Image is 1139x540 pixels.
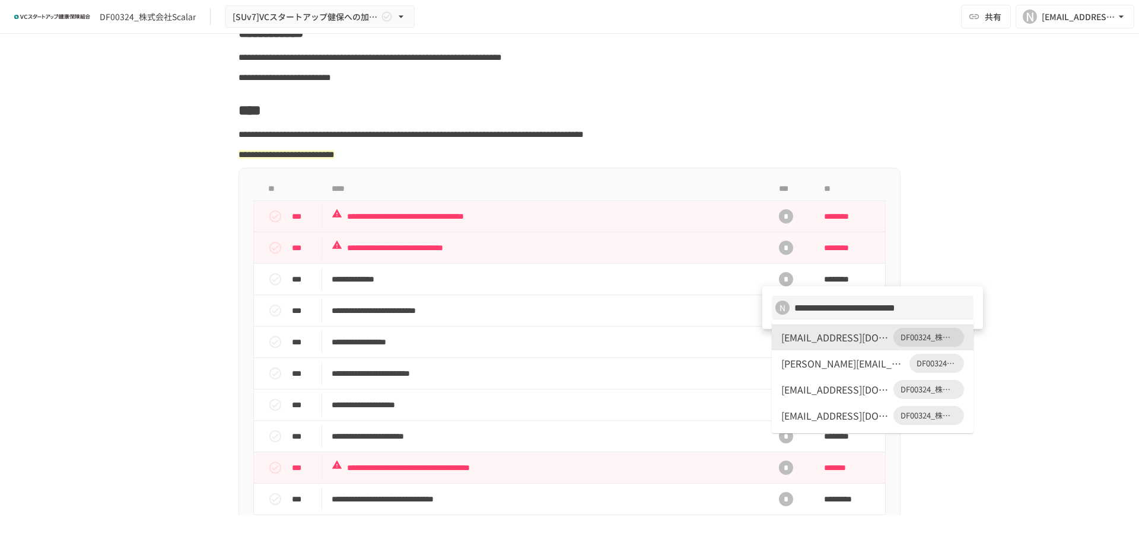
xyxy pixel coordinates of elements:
span: DF00324_株式会社Scalar [893,410,964,421]
span: DF00324_株式会社Scalar [909,357,964,369]
div: [EMAIL_ADDRESS][DOMAIN_NAME] [781,330,889,344]
span: DF00324_株式会社Scalar [893,384,964,395]
div: [EMAIL_ADDRESS][DOMAIN_NAME] [781,408,889,423]
div: [PERSON_NAME][EMAIL_ADDRESS][DOMAIN_NAME] [781,356,905,370]
div: [EMAIL_ADDRESS][DOMAIN_NAME] [781,382,889,397]
span: DF00324_株式会社Scalar [893,331,964,343]
div: N [775,301,790,315]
